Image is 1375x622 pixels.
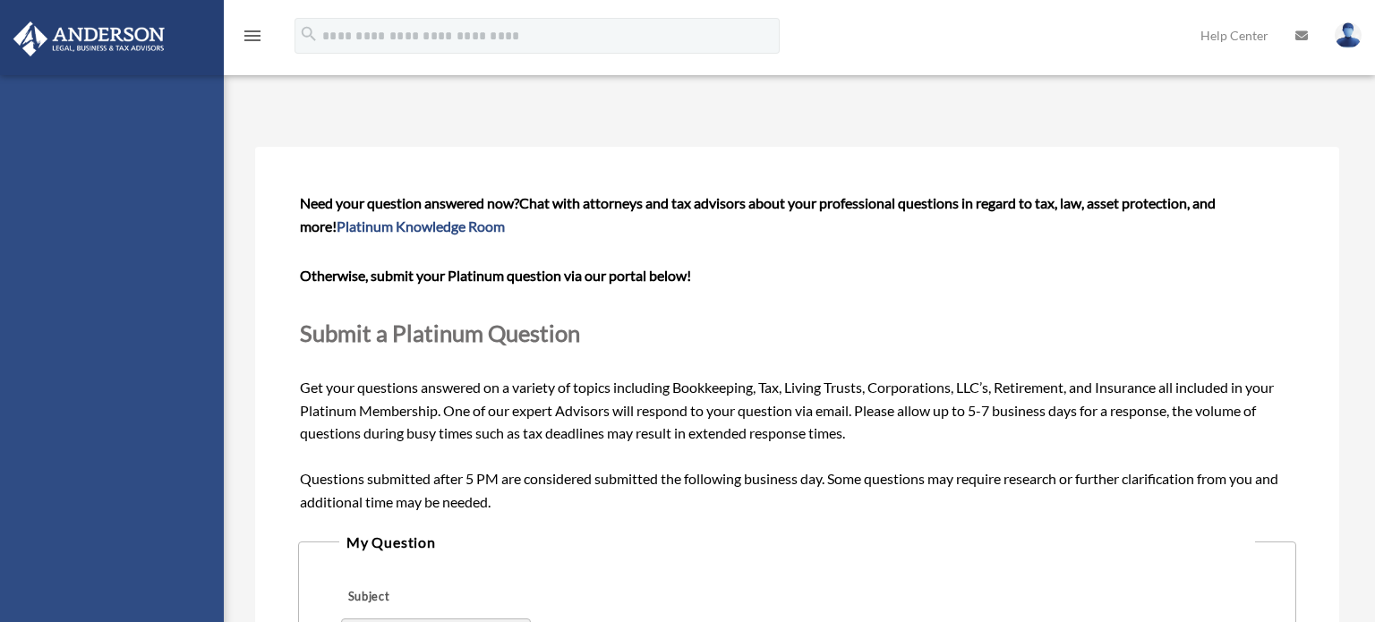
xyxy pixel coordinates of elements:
[242,31,263,47] a: menu
[341,584,511,609] label: Subject
[242,25,263,47] i: menu
[300,194,1216,234] span: Chat with attorneys and tax advisors about your professional questions in regard to tax, law, ass...
[8,21,170,56] img: Anderson Advisors Platinum Portal
[299,24,319,44] i: search
[1335,22,1362,48] img: User Pic
[300,267,691,284] b: Otherwise, submit your Platinum question via our portal below!
[339,530,1255,555] legend: My Question
[300,194,1294,510] span: Get your questions answered on a variety of topics including Bookkeeping, Tax, Living Trusts, Cor...
[300,194,519,211] span: Need your question answered now?
[300,320,580,346] span: Submit a Platinum Question
[337,217,505,234] a: Platinum Knowledge Room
